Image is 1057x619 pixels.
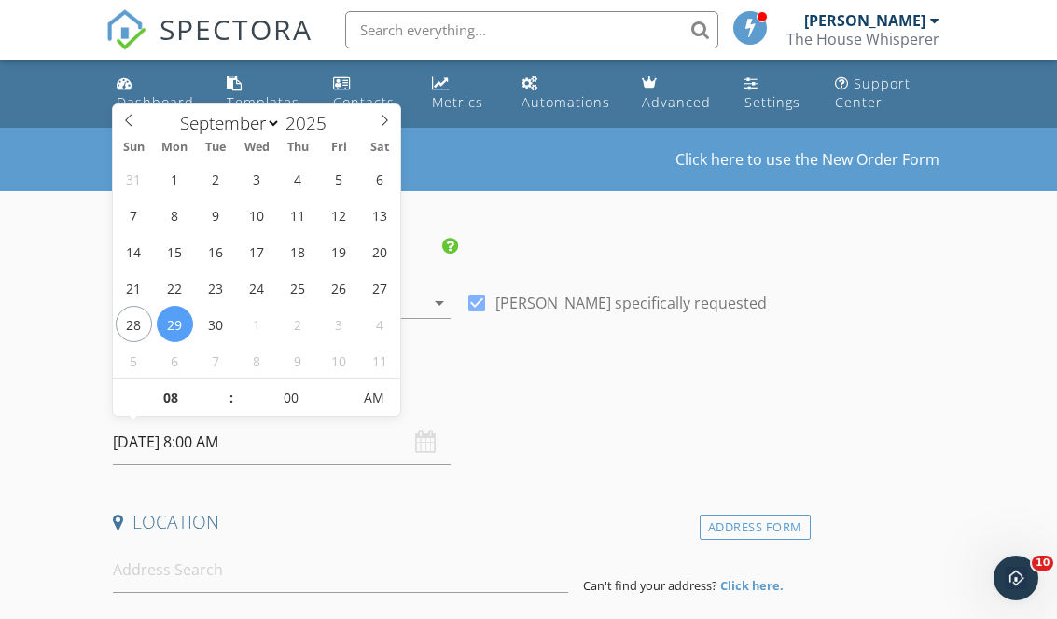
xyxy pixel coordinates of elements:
[239,197,275,233] span: September 10, 2025
[105,25,313,64] a: SPECTORA
[113,510,802,534] h4: Location
[642,93,711,111] div: Advanced
[804,11,925,30] div: [PERSON_NAME]
[280,233,316,269] span: September 18, 2025
[1032,556,1053,571] span: 10
[280,160,316,197] span: September 4, 2025
[116,306,152,342] span: September 28, 2025
[195,142,236,154] span: Tue
[157,269,193,306] span: September 22, 2025
[428,292,451,314] i: arrow_drop_down
[720,577,784,594] strong: Click here.
[157,197,193,233] span: September 8, 2025
[321,233,357,269] span: September 19, 2025
[424,67,499,120] a: Metrics
[157,342,193,378] span: October 6, 2025
[321,342,357,378] span: October 10, 2025
[113,382,802,406] h4: Date/Time
[198,197,234,233] span: September 9, 2025
[326,67,409,120] a: Contacts
[744,93,800,111] div: Settings
[198,342,234,378] span: October 7, 2025
[994,556,1038,600] iframe: Intercom live chat
[116,197,152,233] span: September 7, 2025
[116,233,152,269] span: September 14, 2025
[835,75,911,111] div: Support Center
[154,142,195,154] span: Mon
[236,142,277,154] span: Wed
[522,93,610,111] div: Automations
[116,160,152,197] span: August 31, 2025
[277,142,318,154] span: Thu
[583,577,717,594] span: Can't find your address?
[198,160,234,197] span: September 2, 2025
[198,306,234,342] span: September 30, 2025
[239,306,275,342] span: October 1, 2025
[280,342,316,378] span: October 9, 2025
[157,160,193,197] span: September 1, 2025
[362,233,398,269] span: September 20, 2025
[495,294,767,312] label: [PERSON_NAME] specifically requested
[737,67,813,120] a: Settings
[228,379,233,417] span: :
[321,306,357,342] span: October 3, 2025
[675,152,939,167] a: Click here to use the New Order Form
[157,306,193,342] span: September 29, 2025
[349,379,400,417] span: Click to toggle
[160,9,313,48] span: SPECTORA
[432,93,483,111] div: Metrics
[362,160,398,197] span: September 6, 2025
[157,233,193,269] span: September 15, 2025
[281,111,342,135] input: Year
[333,93,395,111] div: Contacts
[362,197,398,233] span: September 13, 2025
[198,269,234,306] span: September 23, 2025
[109,67,204,120] a: Dashboard
[318,142,359,154] span: Fri
[105,9,146,50] img: The Best Home Inspection Software - Spectora
[113,547,568,593] input: Address Search
[239,233,275,269] span: September 17, 2025
[239,269,275,306] span: September 24, 2025
[113,420,451,465] input: Select date
[116,342,152,378] span: October 5, 2025
[359,142,400,154] span: Sat
[116,269,152,306] span: September 21, 2025
[280,306,316,342] span: October 2, 2025
[828,67,948,120] a: Support Center
[514,67,619,120] a: Automations (Basic)
[634,67,722,120] a: Advanced
[321,269,357,306] span: September 26, 2025
[219,67,311,120] a: Templates
[239,342,275,378] span: October 8, 2025
[280,197,316,233] span: September 11, 2025
[280,269,316,306] span: September 25, 2025
[321,160,357,197] span: September 5, 2025
[117,93,194,111] div: Dashboard
[362,306,398,342] span: October 4, 2025
[227,93,299,111] div: Templates
[321,197,357,233] span: September 12, 2025
[362,342,398,378] span: October 11, 2025
[345,11,718,48] input: Search everything...
[700,515,811,540] div: Address Form
[786,30,939,48] div: The House Whisperer
[113,142,154,154] span: Sun
[198,233,234,269] span: September 16, 2025
[362,269,398,306] span: September 27, 2025
[239,160,275,197] span: September 3, 2025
